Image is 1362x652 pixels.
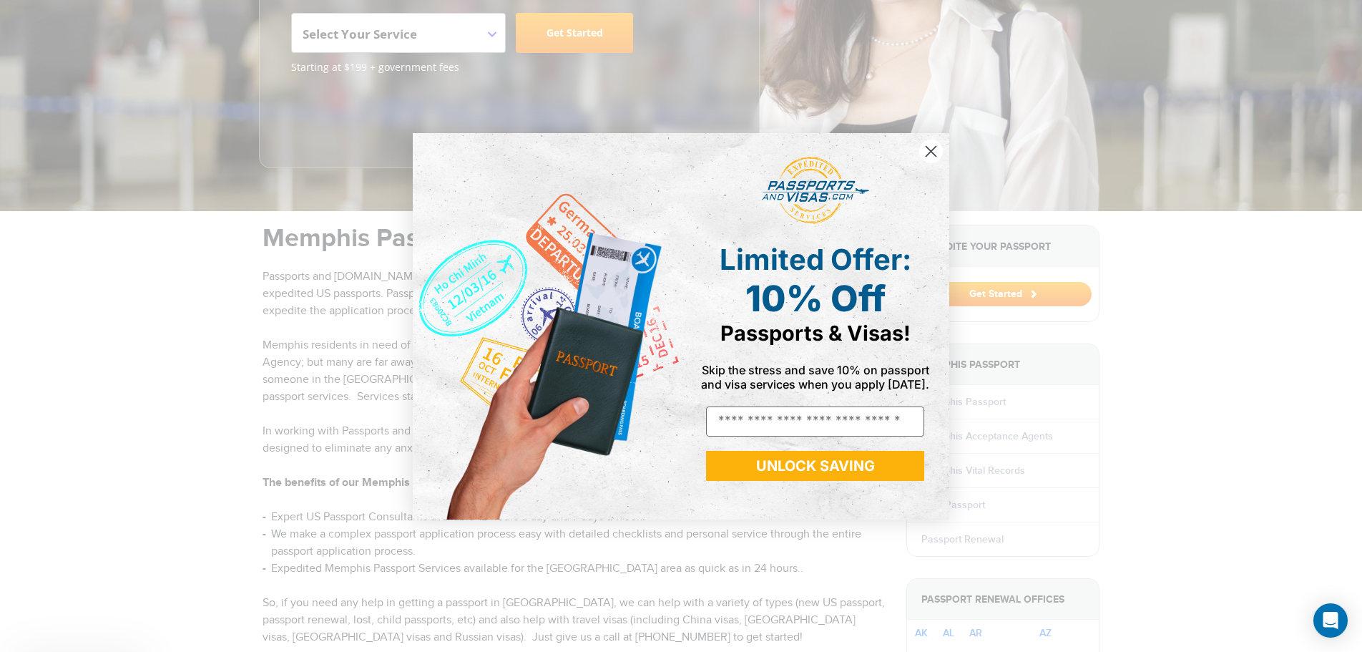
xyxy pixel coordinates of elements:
[720,242,911,277] span: Limited Offer:
[720,321,911,346] span: Passports & Visas!
[762,157,869,224] img: passports and visas
[413,133,681,520] img: de9cda0d-0715-46ca-9a25-073762a91ba7.png
[1313,603,1348,638] div: Open Intercom Messenger
[918,139,944,164] button: Close dialog
[706,451,924,481] button: UNLOCK SAVING
[745,277,886,320] span: 10% Off
[701,363,929,391] span: Skip the stress and save 10% on passport and visa services when you apply [DATE].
